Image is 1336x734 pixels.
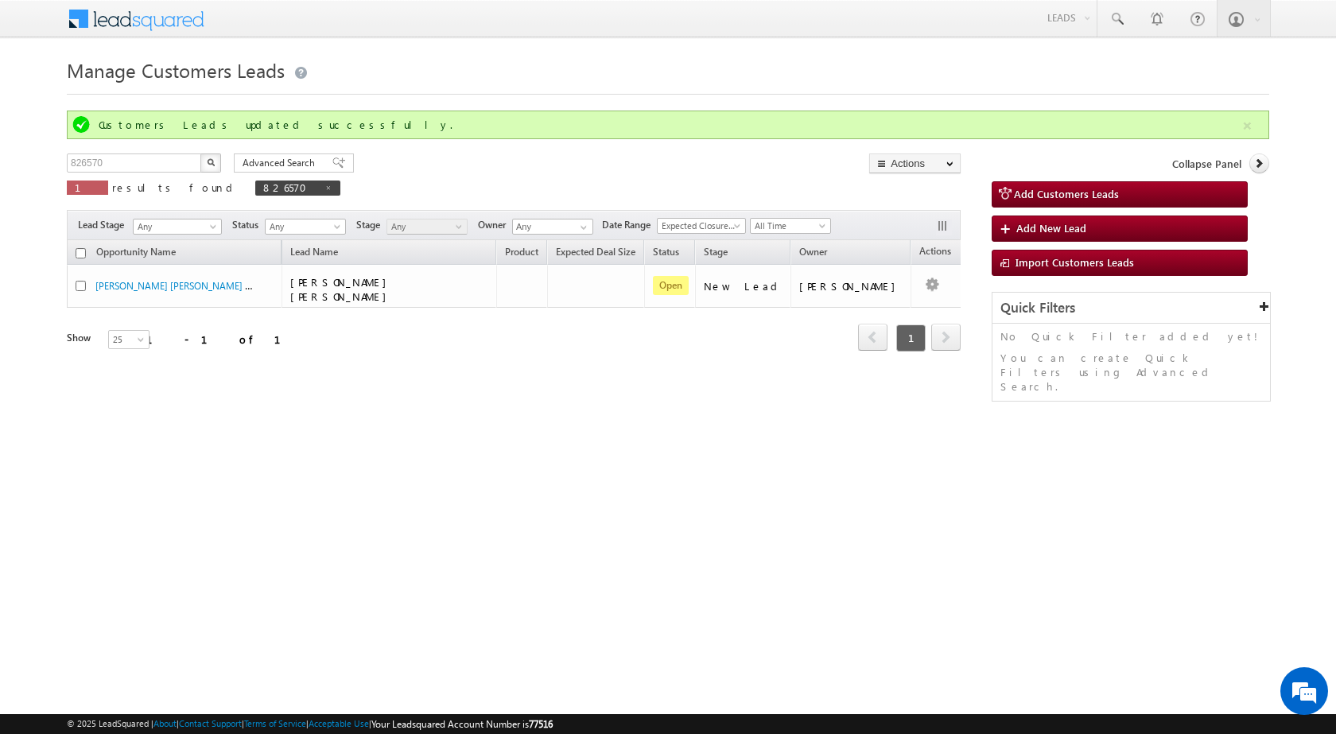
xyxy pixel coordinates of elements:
[529,718,553,730] span: 77516
[911,243,959,263] span: Actions
[134,219,216,234] span: Any
[282,243,346,264] span: Lead Name
[602,218,657,232] span: Date Range
[371,718,553,730] span: Your Leadsquared Account Number is
[153,718,177,728] a: About
[67,717,553,732] span: © 2025 LeadSquared | | | | |
[243,156,320,170] span: Advanced Search
[386,219,468,235] a: Any
[658,219,740,233] span: Expected Closure Date
[265,219,346,235] a: Any
[146,330,300,348] div: 1 - 1 of 1
[112,181,239,194] span: results found
[858,324,887,351] span: prev
[1016,255,1134,269] span: Import Customers Leads
[88,243,184,264] a: Opportunity Name
[992,293,1270,324] div: Quick Filters
[750,218,831,234] a: All Time
[931,325,961,351] a: next
[263,181,317,194] span: 826570
[1014,187,1119,200] span: Add Customers Leads
[78,218,130,232] span: Lead Stage
[356,218,386,232] span: Stage
[67,331,95,345] div: Show
[751,219,826,233] span: All Time
[869,153,961,173] button: Actions
[21,147,290,476] textarea: Type your message and click 'Submit'
[133,219,222,235] a: Any
[96,246,176,258] span: Opportunity Name
[696,243,736,264] a: Stage
[309,718,369,728] a: Acceptable Use
[95,278,321,292] a: [PERSON_NAME] [PERSON_NAME] - Customers Leads
[387,219,463,234] span: Any
[1000,329,1262,344] p: No Quick Filter added yet!
[505,246,538,258] span: Product
[244,718,306,728] a: Terms of Service
[67,57,285,83] span: Manage Customers Leads
[108,330,150,349] a: 25
[232,218,265,232] span: Status
[179,718,242,728] a: Contact Support
[572,219,592,235] a: Show All Items
[653,276,689,295] span: Open
[799,279,903,293] div: [PERSON_NAME]
[261,8,299,46] div: Minimize live chat window
[704,246,728,258] span: Stage
[799,246,827,258] span: Owner
[645,243,687,264] a: Status
[657,218,746,234] a: Expected Closure Date
[109,332,151,347] span: 25
[512,219,593,235] input: Type to Search
[290,275,394,303] span: [PERSON_NAME] [PERSON_NAME]
[1172,157,1241,171] span: Collapse Panel
[858,325,887,351] a: prev
[1000,351,1262,394] p: You can create Quick Filters using Advanced Search.
[233,490,289,511] em: Submit
[27,83,67,104] img: d_60004797649_company_0_60004797649
[896,324,926,351] span: 1
[266,219,341,234] span: Any
[931,324,961,351] span: next
[556,246,635,258] span: Expected Deal Size
[1016,221,1086,235] span: Add New Lead
[75,181,100,194] span: 1
[478,218,512,232] span: Owner
[704,279,783,293] div: New Lead
[83,83,267,104] div: Leave a message
[207,158,215,166] img: Search
[76,248,86,258] input: Check all records
[548,243,643,264] a: Expected Deal Size
[99,118,1241,132] div: Customers Leads updated successfully.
